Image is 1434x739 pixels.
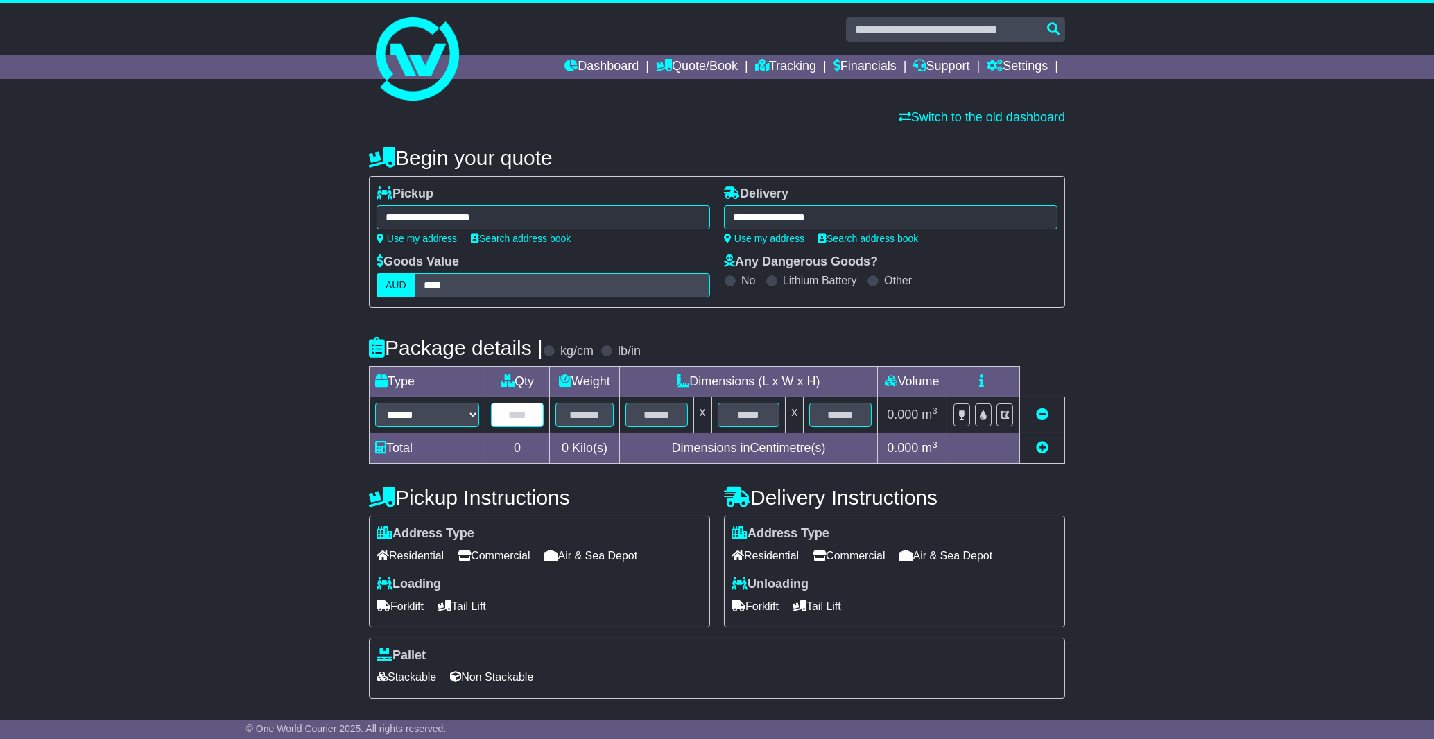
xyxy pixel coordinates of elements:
[741,274,755,287] label: No
[471,233,571,244] a: Search address book
[377,666,436,688] span: Stackable
[369,336,543,359] h4: Package details |
[450,666,533,688] span: Non Stackable
[560,344,594,359] label: kg/cm
[783,274,857,287] label: Lithium Battery
[246,723,447,734] span: © One World Courier 2025. All rights reserved.
[377,254,459,270] label: Goods Value
[438,595,486,617] span: Tail Lift
[914,55,970,79] a: Support
[724,254,878,270] label: Any Dangerous Goods?
[562,441,569,455] span: 0
[887,441,918,455] span: 0.000
[724,186,788,202] label: Delivery
[369,486,710,509] h4: Pickup Instructions
[1036,408,1048,421] a: Remove this item
[732,545,799,566] span: Residential
[724,486,1065,509] h4: Delivery Instructions
[833,55,897,79] a: Financials
[618,344,641,359] label: lb/in
[458,545,530,566] span: Commercial
[932,406,938,416] sup: 3
[818,233,918,244] a: Search address book
[987,55,1048,79] a: Settings
[922,441,938,455] span: m
[732,595,779,617] span: Forklift
[1036,441,1048,455] a: Add new item
[813,545,885,566] span: Commercial
[485,433,550,464] td: 0
[377,545,444,566] span: Residential
[377,526,474,541] label: Address Type
[370,367,485,397] td: Type
[370,433,485,464] td: Total
[887,408,918,421] span: 0.000
[899,545,993,566] span: Air & Sea Depot
[619,433,877,464] td: Dimensions in Centimetre(s)
[377,233,457,244] a: Use my address
[544,545,638,566] span: Air & Sea Depot
[884,274,912,287] label: Other
[877,367,947,397] td: Volume
[732,526,829,541] label: Address Type
[724,233,804,244] a: Use my address
[377,273,415,297] label: AUD
[932,440,938,450] sup: 3
[619,367,877,397] td: Dimensions (L x W x H)
[377,595,424,617] span: Forklift
[899,110,1065,124] a: Switch to the old dashboard
[656,55,738,79] a: Quote/Book
[377,648,426,663] label: Pallet
[693,397,711,433] td: x
[369,146,1065,169] h4: Begin your quote
[550,433,620,464] td: Kilo(s)
[485,367,550,397] td: Qty
[564,55,639,79] a: Dashboard
[922,408,938,421] span: m
[377,186,433,202] label: Pickup
[793,595,841,617] span: Tail Lift
[377,577,441,592] label: Loading
[786,397,804,433] td: x
[550,367,620,397] td: Weight
[732,577,809,592] label: Unloading
[755,55,816,79] a: Tracking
